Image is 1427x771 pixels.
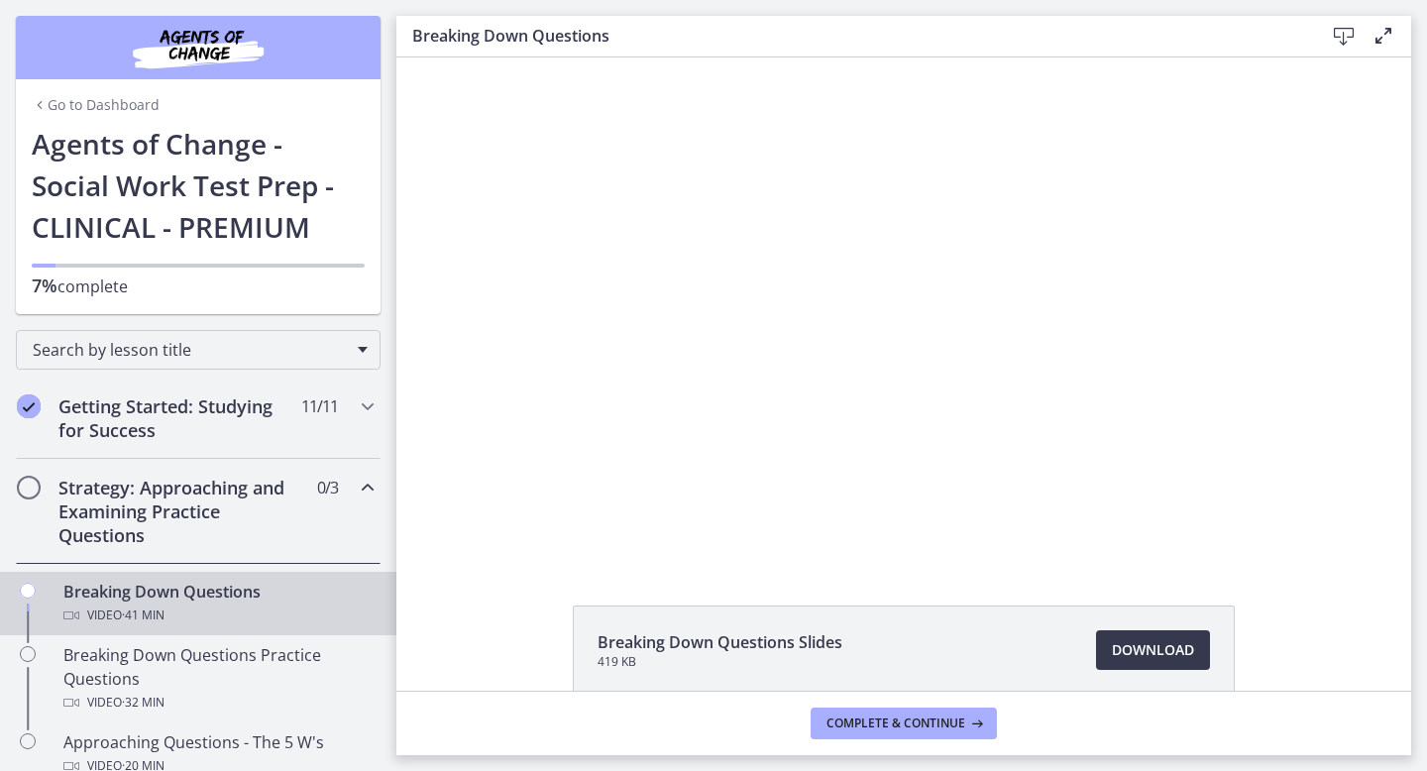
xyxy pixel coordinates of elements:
h2: Getting Started: Studying for Success [58,394,300,442]
div: Breaking Down Questions Practice Questions [63,643,373,715]
h1: Agents of Change - Social Work Test Prep - CLINICAL - PREMIUM [32,123,365,248]
span: 11 / 11 [301,394,338,418]
span: 419 KB [598,654,842,670]
span: 0 / 3 [317,476,338,499]
iframe: Video Lesson [396,57,1411,560]
a: Go to Dashboard [32,95,160,115]
h3: Breaking Down Questions [412,24,1292,48]
div: Search by lesson title [16,330,381,370]
a: Download [1096,630,1210,670]
span: Complete & continue [826,716,965,731]
div: Video [63,604,373,627]
span: Search by lesson title [33,339,348,361]
p: complete [32,274,365,298]
span: 7% [32,274,57,297]
div: Video [63,691,373,715]
h2: Strategy: Approaching and Examining Practice Questions [58,476,300,547]
button: Complete & continue [811,708,997,739]
span: Breaking Down Questions Slides [598,630,842,654]
span: · 41 min [122,604,165,627]
img: Agents of Change [79,24,317,71]
div: Breaking Down Questions [63,580,373,627]
span: · 32 min [122,691,165,715]
i: Completed [17,394,41,418]
span: Download [1112,638,1194,662]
